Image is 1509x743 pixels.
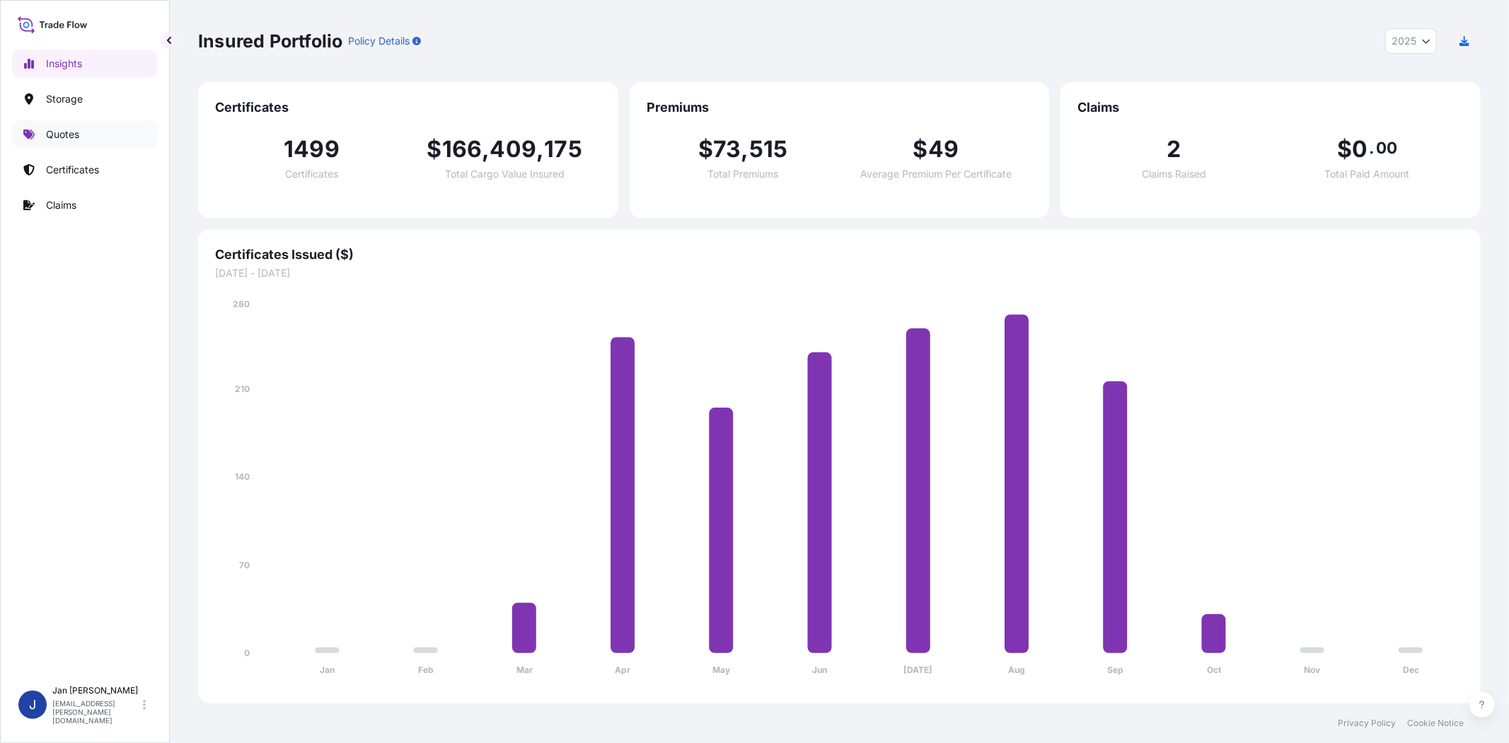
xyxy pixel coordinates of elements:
a: Certificates [12,156,158,184]
a: Claims [12,191,158,219]
tspan: 70 [239,560,250,570]
span: $ [427,138,442,161]
span: $ [913,138,928,161]
span: 00 [1376,142,1397,154]
p: Storage [46,92,83,106]
button: Year Selector [1385,28,1437,54]
span: 49 [928,138,959,161]
span: , [741,138,748,161]
span: 515 [749,138,788,161]
tspan: [DATE] [904,665,933,676]
span: Certificates Issued ($) [215,246,1464,263]
a: Insights [12,50,158,78]
tspan: May [712,665,731,676]
p: Certificates [46,163,99,177]
a: Storage [12,85,158,113]
span: Claims Raised [1142,169,1206,179]
span: 2025 [1392,34,1416,48]
span: Total Premiums [707,169,778,179]
p: Quotes [46,127,79,142]
span: Certificates [285,169,338,179]
p: Policy Details [348,34,410,48]
span: Premiums [647,99,1033,116]
span: 175 [544,138,582,161]
tspan: Jun [812,665,827,676]
span: Total Paid Amount [1325,169,1410,179]
span: Claims [1077,99,1464,116]
tspan: 210 [235,384,250,394]
span: [DATE] - [DATE] [215,266,1464,280]
tspan: Nov [1305,665,1322,676]
tspan: 280 [233,299,250,309]
p: Insured Portfolio [198,30,342,52]
tspan: Apr [615,665,630,676]
tspan: Jan [320,665,335,676]
span: , [482,138,490,161]
p: Insights [46,57,82,71]
span: . [1370,142,1375,154]
span: $ [698,138,713,161]
span: Average Premium Per Certificate [860,169,1012,179]
span: 166 [442,138,482,161]
tspan: Sep [1107,665,1123,676]
tspan: Feb [418,665,434,676]
a: Privacy Policy [1338,718,1396,729]
p: [EMAIL_ADDRESS][PERSON_NAME][DOMAIN_NAME] [52,699,140,725]
tspan: Oct [1207,665,1222,676]
tspan: 0 [244,647,250,658]
span: Certificates [215,99,601,116]
p: Jan [PERSON_NAME] [52,685,140,696]
tspan: Mar [516,665,533,676]
tspan: Dec [1403,665,1419,676]
span: $ [1337,138,1352,161]
tspan: 140 [235,471,250,482]
tspan: Aug [1008,665,1025,676]
a: Cookie Notice [1407,718,1464,729]
span: 2 [1167,138,1181,161]
span: Total Cargo Value Insured [445,169,565,179]
p: Claims [46,198,76,212]
span: 1499 [284,138,340,161]
span: , [536,138,544,161]
span: 409 [490,138,537,161]
a: Quotes [12,120,158,149]
span: J [29,698,36,712]
span: 73 [713,138,741,161]
span: 0 [1352,138,1368,161]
